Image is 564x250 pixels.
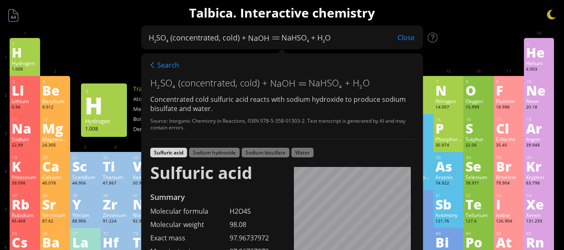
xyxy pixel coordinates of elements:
div: 30.974 [435,142,461,149]
div: Niobium [133,212,159,218]
div: 34 [466,155,491,160]
div: 22.99 [12,142,38,149]
div: 79.904 [496,180,522,187]
div: 4 [43,79,68,84]
div: Transition Metal [133,85,217,93]
div: Be [42,83,68,97]
div: Lithium [12,98,38,104]
div: 41 [133,193,159,198]
div: Sr [42,197,68,211]
div: 51 [436,193,461,198]
div: 7 [436,79,461,84]
div: Close [389,32,423,43]
div: 126.904 [496,218,522,225]
div: H [12,45,38,59]
div: 1 [86,88,123,95]
div: 84 [466,231,491,236]
div: Xenon [526,212,552,218]
div: Li [12,83,38,97]
div: Xe [526,197,552,211]
div: Exact mass [150,233,230,242]
div: N [435,83,461,97]
div: 2 [526,41,552,46]
div: 97.96737972 [230,233,415,242]
sub: 2 [154,38,156,43]
div: 15 [436,117,461,122]
div: Calcium [42,174,68,180]
div: 20.18 [526,104,552,111]
div: Sulfuric acid [150,163,252,188]
div: 56 [43,231,68,236]
div: 39.098 [12,180,38,187]
span: H SO [149,33,168,43]
div: 9.012 [42,104,68,111]
div: Nb [133,197,159,211]
div: Ti [103,159,129,173]
sub: 4 [166,38,168,43]
div: Ar [526,121,552,135]
div: Krypton [526,174,552,180]
sub: 4 [307,38,309,43]
div: + + [150,77,415,90]
div: 36 [526,155,552,160]
div: As [435,159,461,173]
div: Nitrogen [435,98,461,104]
div: Ba [42,235,68,249]
div: Cs [12,235,38,249]
div: 16 [466,117,491,122]
span: NaOH [248,33,269,43]
div: 127.6 [465,218,491,225]
div: 85.468 [12,218,38,225]
div: 18.998 [496,104,522,111]
div: 21 [73,155,98,160]
div: 131.293 [526,218,552,225]
span: H O [353,77,370,89]
div: S [465,121,491,135]
div: Rubidium [12,212,38,218]
div: 74.922 [435,180,461,187]
span: H SO [150,77,176,89]
div: H2O4S [230,207,415,216]
div: Se [465,159,491,173]
div: Ta [133,235,159,249]
div: Molecular weight [150,220,230,229]
div: 4.003 [526,66,552,73]
div: 3 [12,79,38,84]
div: Chlorine [496,136,522,142]
div: Magnesium [42,136,68,142]
div: 40 [103,193,129,198]
div: Phosphorus [435,136,461,142]
div: 55 [12,231,38,236]
div: 35 [496,155,522,160]
div: 35.45 [496,142,522,149]
div: 15.999 [465,104,491,111]
div: Sulphur [465,136,491,142]
div: 72 [103,231,129,236]
div: 11 [12,117,38,122]
div: Argon [526,136,552,142]
div: Zr [103,197,129,211]
div: Rb [12,197,38,211]
div: Neon [526,98,552,104]
div: Hydrogen [85,117,123,125]
div: Density [133,125,175,133]
div: Molecular formula [150,207,230,216]
div: F [496,83,522,97]
div: 24.305 [42,142,68,149]
div: 32.06 [465,142,491,149]
div: 87.62 [42,218,68,225]
sub: 4 [172,83,175,90]
div: Summary [150,192,415,207]
div: 14.007 [435,104,461,111]
div: 38 [43,193,68,198]
div: 121.76 [435,218,461,225]
sub: 4 [339,83,341,90]
div: Ca [42,159,68,173]
em: (concentrated, cold) [170,33,240,43]
div: 86 [526,231,552,236]
div: 19 [12,155,38,160]
div: 44.956 [72,180,98,187]
div: Yttrium [72,212,98,218]
div: P [435,121,461,135]
sub: 2 [323,38,325,43]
